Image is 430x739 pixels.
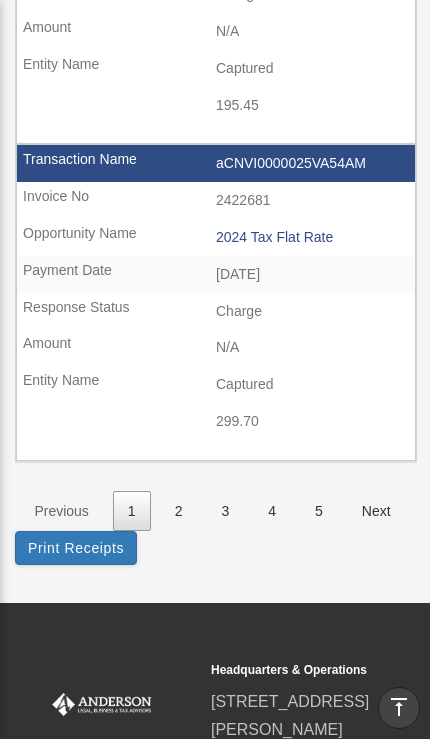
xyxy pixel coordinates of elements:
img: Anderson Advisors Platinum Portal [35,693,155,716]
a: 2 [160,491,198,532]
td: [DATE] [17,256,415,294]
td: 195.45 [17,87,415,125]
td: Captured [17,50,415,88]
td: N/A [17,329,415,367]
a: [STREET_ADDRESS][PERSON_NAME] [211,693,369,738]
a: Previous [19,491,103,532]
button: Print Receipts [15,531,137,565]
td: 299.70 [17,403,415,441]
a: 4 [253,491,291,532]
td: 2422681 [17,182,415,220]
a: 1 [113,491,151,532]
small: Headquarters & Operations [211,660,373,681]
a: Next [347,491,406,532]
td: Charge [17,293,415,331]
td: Captured [17,366,415,404]
div: 2024 Tax Flat Rate [216,229,405,246]
a: 5 [300,491,338,532]
a: 3 [206,491,244,532]
td: aCNVI0000025VA54AM [17,145,415,183]
td: N/A [17,13,415,51]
